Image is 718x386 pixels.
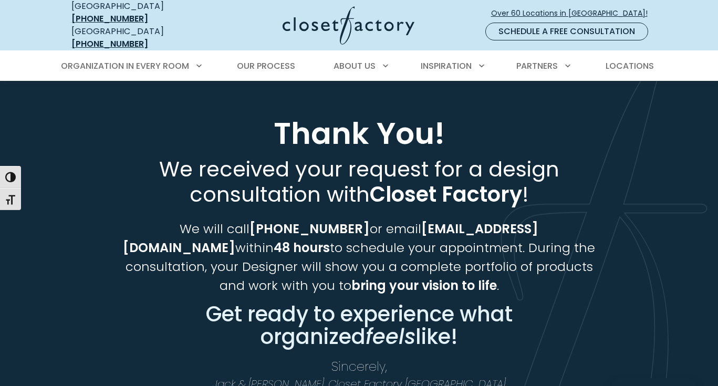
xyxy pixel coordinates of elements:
span: Our Process [237,60,295,72]
span: We will call or email within to schedule your appointment. During the consultation, your Designer... [123,220,595,294]
span: Partners [516,60,558,72]
span: Organization in Every Room [61,60,189,72]
img: Closet Factory Logo [283,6,414,45]
span: We received your request for a design consultation with ! [159,154,559,209]
span: Inspiration [421,60,472,72]
a: [PHONE_NUMBER] [71,13,148,25]
em: feels [366,322,415,351]
strong: 48 hours [274,239,330,256]
span: Get ready to experience what organized like! [206,299,513,351]
span: Sincerely, [331,358,387,375]
span: About Us [334,60,376,72]
strong: bring your vision to life [351,277,497,294]
a: [PHONE_NUMBER] [71,38,148,50]
span: Locations [606,60,654,72]
span: Over 60 Locations in [GEOGRAPHIC_DATA]! [491,8,656,19]
div: [GEOGRAPHIC_DATA] [71,25,200,50]
strong: [PHONE_NUMBER] [249,220,370,237]
a: Over 60 Locations in [GEOGRAPHIC_DATA]! [491,4,657,23]
strong: Closet Factory [370,180,522,209]
h1: Thank You! [69,114,649,152]
a: Schedule a Free Consultation [485,23,648,40]
nav: Primary Menu [54,51,665,81]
